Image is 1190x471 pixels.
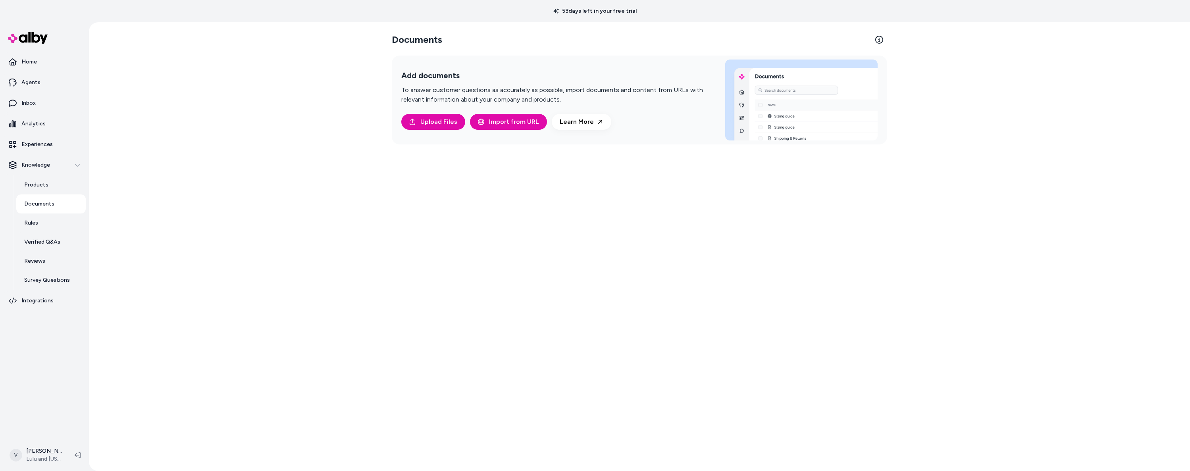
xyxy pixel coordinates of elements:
a: Home [3,52,86,71]
button: Knowledge [3,156,86,175]
span: Lulu and [US_STATE] [26,455,62,463]
p: Knowledge [21,161,50,169]
p: Products [24,181,48,189]
p: Reviews [24,257,45,265]
p: Verified Q&As [24,238,60,246]
button: V[PERSON_NAME]Lulu and [US_STATE] [5,442,68,468]
a: Experiences [3,135,86,154]
h2: Add documents [401,71,706,81]
a: Survey Questions [16,271,86,290]
a: Learn More [552,114,611,130]
button: Upload Files [401,114,465,130]
p: Analytics [21,120,46,128]
img: alby Logo [8,32,48,44]
button: Import from URL [470,114,547,130]
span: Import from URL [489,117,539,127]
span: Upload Files [420,117,457,127]
p: Agents [21,79,40,87]
a: Rules [16,213,86,233]
p: Inbox [21,99,36,107]
span: V [10,449,22,461]
p: To answer customer questions as accurately as possible, import documents and content from URLs wi... [401,85,706,104]
a: Products [16,175,86,194]
a: Verified Q&As [16,233,86,252]
p: Documents [24,200,54,208]
a: Reviews [16,252,86,271]
a: Inbox [3,94,86,113]
p: Integrations [21,297,54,305]
img: Add documents [725,60,878,140]
p: Rules [24,219,38,227]
p: [PERSON_NAME] [26,447,62,455]
p: Experiences [21,140,53,148]
p: Home [21,58,37,66]
a: Documents [16,194,86,213]
a: Analytics [3,114,86,133]
a: Integrations [3,291,86,310]
a: Agents [3,73,86,92]
h2: Documents [392,33,442,46]
p: Survey Questions [24,276,70,284]
p: 53 days left in your free trial [549,7,641,15]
